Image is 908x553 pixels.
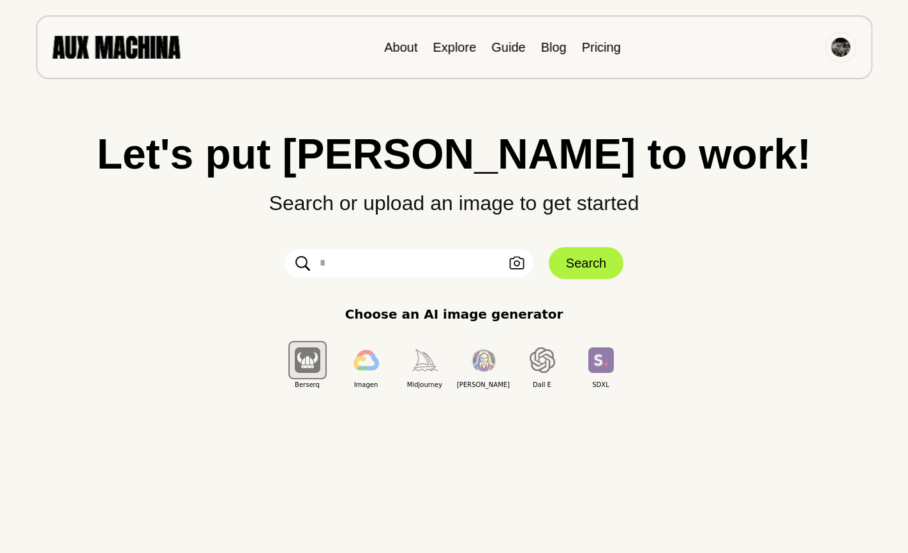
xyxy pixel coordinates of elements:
[541,40,567,54] a: Blog
[278,380,337,390] span: Berserq
[26,133,882,175] h1: Let's put [PERSON_NAME] to work!
[513,380,572,390] span: Dall E
[491,40,525,54] a: Guide
[454,380,513,390] span: [PERSON_NAME]
[588,347,614,372] img: SDXL
[384,40,417,54] a: About
[354,350,379,370] img: Imagen
[582,40,621,54] a: Pricing
[572,380,630,390] span: SDXL
[412,349,438,370] img: Midjourney
[396,380,454,390] span: Midjourney
[26,175,882,218] p: Search or upload an image to get started
[295,347,320,372] img: Berserq
[337,380,396,390] span: Imagen
[433,40,476,54] a: Explore
[530,347,555,373] img: Dall E
[52,36,180,58] img: AUX MACHINA
[345,305,563,324] p: Choose an AI image generator
[471,349,496,372] img: Leonardo
[549,247,623,279] button: Search
[831,38,850,57] img: Avatar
